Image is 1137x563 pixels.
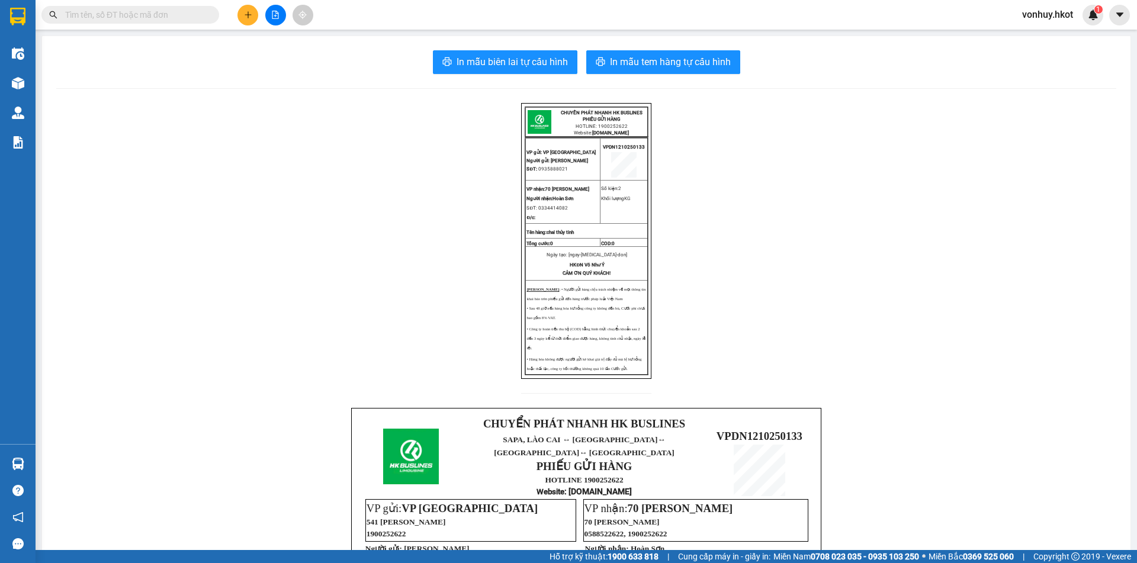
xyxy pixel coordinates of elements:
span: 70 [PERSON_NAME] [628,502,733,514]
span: Website: [574,130,629,136]
strong: SĐT: [526,166,537,172]
strong: [PERSON_NAME] [526,287,559,291]
span: HKĐN Võ Như Ý [570,262,605,268]
span: Miền Bắc [929,550,1014,563]
span: Người gửi: [526,158,550,163]
span: Hỗ trợ kỹ thuật: [550,550,659,563]
span: 70 [PERSON_NAME] [584,517,660,526]
span: • Hàng hóa không được người gửi kê khai giá trị đầy đủ mà bị hư hỏng hoặc thất lạc, công ty bồi t... [526,357,641,371]
strong: HOTLINE 1900252622 [545,475,623,484]
button: aim [293,5,313,25]
button: printerIn mẫu tem hàng tự cấu hình [586,50,740,74]
span: 1900252622 [367,529,406,538]
strong: PHIẾU GỬI HÀNG [583,117,620,122]
span: 0935888021 [538,166,568,172]
span: printer [596,57,605,68]
span: KG [624,196,630,201]
span: VPDN1210250133 [717,430,802,442]
span: 0 [550,241,553,246]
span: 2 [618,186,621,191]
button: printerIn mẫu biên lai tự cấu hình [433,50,577,74]
span: ↔ [GEOGRAPHIC_DATA] [579,448,675,457]
span: aim [298,11,307,19]
span: vonhuy.hkot [1013,7,1083,22]
strong: : [DOMAIN_NAME] [537,487,632,496]
span: COD: [601,241,615,246]
span: [PERSON_NAME] [404,544,469,553]
strong: CHUYỂN PHÁT NHANH HK BUSLINES [483,417,685,430]
span: Tổng cước: [526,241,553,246]
span: VP nhận: [526,186,545,192]
span: CẢM ƠN QUÝ KHÁCH! [563,271,611,276]
span: 1 [1096,5,1100,14]
span: Đ/c: [526,215,535,220]
img: logo-vxr [10,8,25,25]
strong: [DOMAIN_NAME] [592,130,629,136]
span: ↔ [GEOGRAPHIC_DATA] [494,435,674,457]
span: question-circle [12,485,24,496]
span: VP nhận: [584,502,733,514]
span: VP gửi: [367,502,538,514]
button: caret-down [1109,5,1130,25]
span: 0 [612,241,615,246]
strong: 0369 525 060 [963,552,1014,561]
span: Hoàn Sơn [526,196,573,201]
span: plus [244,11,252,19]
span: 70 [PERSON_NAME] [526,186,589,192]
strong: CHUYỂN PHÁT NHANH HK BUSLINES [561,110,643,115]
span: file-add [271,11,280,19]
span: notification [12,511,24,523]
span: Số kiện: [601,186,621,191]
img: logo [528,110,551,134]
span: VP [GEOGRAPHIC_DATA] [543,150,596,155]
span: VPDN1210250133 [603,144,645,150]
span: | [667,550,669,563]
span: SAPA, LÀO CAI ↔ [GEOGRAPHIC_DATA] [494,435,674,457]
span: In mẫu biên lai tự cấu hình [457,54,568,69]
span: Hoàn Sơn [631,544,664,553]
span: VP gửi: [526,150,542,155]
img: warehouse-icon [12,47,24,60]
span: Website [537,487,564,496]
span: • Sau 48 giờ nếu hàng hóa hư hỏng công ty không đền bù, Cước phí chưa bao gồm 8% VAT. [526,306,645,320]
span: In mẫu tem hàng tự cấu hình [610,54,731,69]
strong: 1900 633 818 [608,552,659,561]
img: warehouse-icon [12,77,24,89]
span: • Công ty hoàn tiền thu hộ (COD) bằng hình thức chuyển khoản sau 2 đến 3 ngày kể từ thời điểm gia... [526,327,645,350]
span: Người nhận: [526,196,553,201]
span: copyright [1071,552,1080,561]
span: : • Người gửi hàng chịu trách nhiệm về mọi thông tin khai báo trên phiếu gửi đơn hàng trước pháp ... [526,287,645,301]
img: logo [383,429,439,484]
img: warehouse-icon [12,458,24,470]
span: 0588522622, 1900252622 [584,529,667,538]
strong: Người nhận: [585,544,629,553]
img: icon-new-feature [1088,9,1099,20]
span: 541 [PERSON_NAME] [367,517,446,526]
span: chai thủy tinh [547,230,574,235]
span: Ngày tạo: [ngay-[MEDICAL_DATA]-don] [547,252,627,258]
sup: 1 [1094,5,1103,14]
button: file-add [265,5,286,25]
span: SĐT: 0334414082 [526,205,568,211]
span: Cung cấp máy in - giấy in: [678,550,770,563]
strong: Người gửi: [365,544,402,553]
span: [PERSON_NAME] [551,158,588,163]
span: Khối lượng [601,196,624,201]
button: plus [237,5,258,25]
span: Miền Nam [773,550,919,563]
span: search [49,11,57,19]
span: caret-down [1114,9,1125,20]
span: ⚪️ [922,554,926,559]
strong: PHIẾU GỬI HÀNG [537,460,632,472]
span: | [1023,550,1024,563]
img: solution-icon [12,136,24,149]
span: printer [442,57,452,68]
input: Tìm tên, số ĐT hoặc mã đơn [65,8,205,21]
span: HOTLINE: 1900252622 [576,124,628,129]
span: VP [GEOGRAPHIC_DATA] [402,502,538,514]
span: message [12,538,24,549]
strong: 0708 023 035 - 0935 103 250 [811,552,919,561]
img: warehouse-icon [12,107,24,119]
strong: Tên hàng: [526,230,574,235]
